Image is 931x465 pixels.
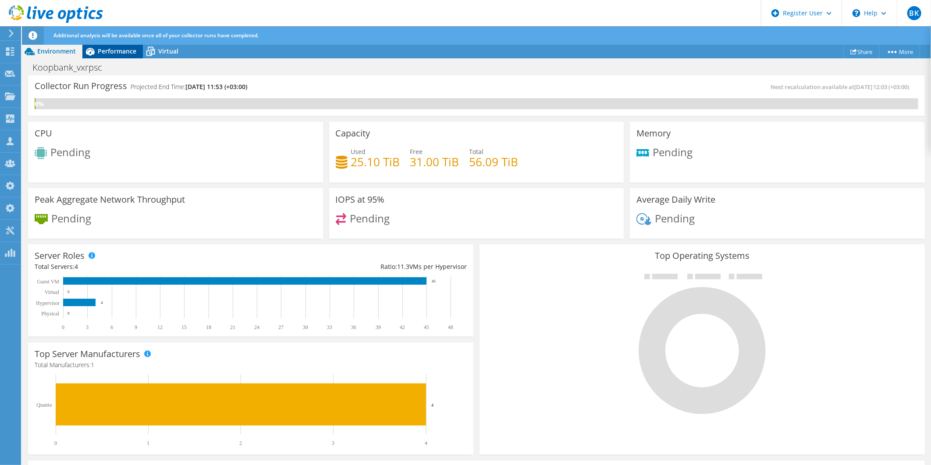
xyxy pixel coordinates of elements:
[336,195,385,204] h3: IOPS at 95%
[425,440,427,446] text: 4
[636,195,715,204] h3: Average Daily Write
[303,324,308,330] text: 30
[35,99,36,109] div: 0%
[431,402,434,408] text: 4
[239,440,242,446] text: 2
[36,300,60,306] text: Hypervisor
[35,262,251,272] div: Total Servers:
[131,82,247,92] h4: Projected End Time:
[853,9,860,17] svg: \n
[771,83,914,91] span: Next recalculation available at
[336,129,370,138] h3: Capacity
[37,47,76,55] span: Environment
[655,211,695,225] span: Pending
[351,157,400,167] h4: 25.10 TiB
[843,45,880,58] a: Share
[68,290,70,294] text: 0
[135,324,137,330] text: 9
[653,144,693,159] span: Pending
[50,145,90,159] span: Pending
[157,324,163,330] text: 12
[469,157,519,167] h4: 56.09 TiB
[185,82,247,91] span: [DATE] 11:53 (+03:00)
[28,63,116,72] h1: Koopbank_vxrpsc
[376,324,381,330] text: 39
[68,311,70,315] text: 0
[51,211,91,225] span: Pending
[350,211,390,225] span: Pending
[636,129,671,138] h3: Memory
[62,324,64,330] text: 0
[854,83,910,91] span: [DATE] 12:03 (+03:00)
[41,311,59,317] text: Physical
[278,324,284,330] text: 27
[35,251,85,261] h3: Server Roles
[397,262,409,271] span: 11.3
[110,324,113,330] text: 6
[486,251,918,261] h3: Top Operating Systems
[35,360,467,370] h4: Total Manufacturers:
[879,45,920,58] a: More
[101,300,103,305] text: 4
[54,440,57,446] text: 0
[35,129,52,138] h3: CPU
[907,6,921,20] span: BK
[86,324,89,330] text: 3
[254,324,259,330] text: 24
[424,324,429,330] text: 45
[35,349,140,359] h3: Top Server Manufacturers
[53,32,259,39] span: Additional analysis will be available once all of your collector runs have completed.
[410,157,459,167] h4: 31.00 TiB
[35,195,185,204] h3: Peak Aggregate Network Throughput
[37,279,59,285] text: Guest VM
[410,147,423,156] span: Free
[45,289,60,295] text: Virtual
[351,147,366,156] span: Used
[432,279,436,283] text: 45
[158,47,178,55] span: Virtual
[448,324,453,330] text: 48
[36,402,52,408] text: Quanta
[351,324,356,330] text: 36
[400,324,405,330] text: 42
[98,47,136,55] span: Performance
[230,324,235,330] text: 21
[469,147,484,156] span: Total
[327,324,332,330] text: 33
[75,262,78,271] span: 4
[332,440,334,446] text: 3
[251,262,467,272] div: Ratio: VMs per Hypervisor
[91,361,94,369] span: 1
[147,440,149,446] text: 1
[181,324,187,330] text: 15
[206,324,211,330] text: 18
